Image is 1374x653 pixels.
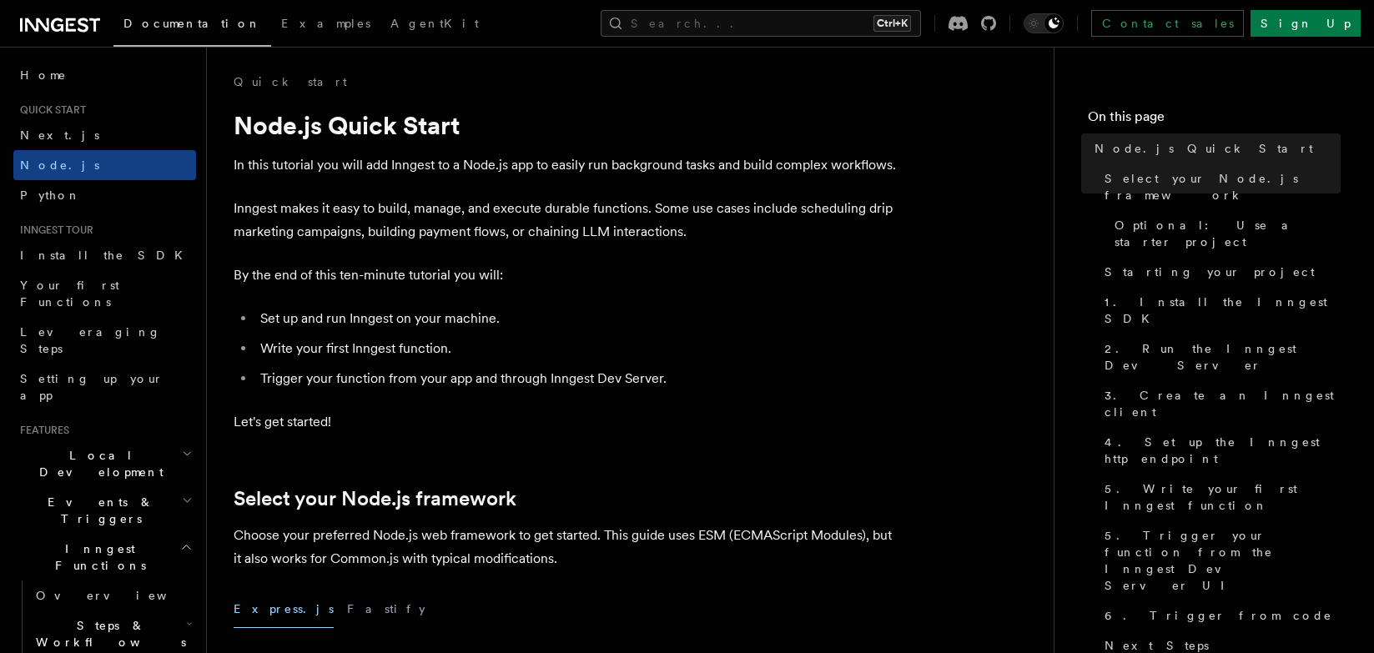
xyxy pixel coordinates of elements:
span: Select your Node.js framework [1105,170,1341,203]
a: Select your Node.js framework [234,487,516,510]
button: Toggle dark mode [1024,13,1064,33]
span: Next.js [20,128,99,142]
span: Local Development [13,447,182,480]
span: Documentation [123,17,261,30]
a: Contact sales [1091,10,1244,37]
span: 4. Set up the Inngest http endpoint [1105,434,1341,467]
button: Local Development [13,440,196,487]
a: Optional: Use a starter project [1108,210,1341,257]
a: Documentation [113,5,271,47]
span: Home [20,67,67,83]
a: Your first Functions [13,270,196,317]
span: Leveraging Steps [20,325,161,355]
span: Overview [36,589,208,602]
span: 6. Trigger from code [1105,607,1332,624]
span: Inngest tour [13,224,93,237]
li: Trigger your function from your app and through Inngest Dev Server. [255,367,901,390]
span: Optional: Use a starter project [1115,217,1341,250]
span: Inngest Functions [13,540,180,574]
span: AgentKit [390,17,479,30]
button: Search...Ctrl+K [601,10,921,37]
span: Setting up your app [20,372,164,402]
a: Starting your project [1098,257,1341,287]
span: Examples [281,17,370,30]
span: 1. Install the Inngest SDK [1105,294,1341,327]
kbd: Ctrl+K [873,15,911,32]
span: 3. Create an Inngest client [1105,387,1341,420]
span: Quick start [13,103,86,117]
span: Features [13,424,69,437]
a: Next.js [13,120,196,150]
a: Node.js Quick Start [1088,133,1341,163]
span: 5. Write your first Inngest function [1105,480,1341,514]
a: AgentKit [380,5,489,45]
span: Node.js [20,158,99,172]
a: Setting up your app [13,364,196,410]
span: Starting your project [1105,264,1315,280]
a: Overview [29,580,196,610]
h4: On this page [1088,107,1341,133]
button: Fastify [347,590,425,628]
a: Examples [271,5,380,45]
a: Quick start [234,73,347,90]
a: Home [13,60,196,90]
a: 6. Trigger from code [1098,600,1341,630]
p: Choose your preferred Node.js web framework to get started. This guide uses ESM (ECMAScript Modul... [234,524,901,570]
a: Python [13,180,196,210]
a: Leveraging Steps [13,317,196,364]
button: Events & Triggers [13,487,196,534]
li: Write your first Inngest function. [255,337,901,360]
a: 5. Trigger your function from the Inngest Dev Server UI [1098,520,1341,600]
a: 3. Create an Inngest client [1098,380,1341,427]
span: Events & Triggers [13,494,182,527]
span: 2. Run the Inngest Dev Server [1105,340,1341,374]
p: Inngest makes it easy to build, manage, and execute durable functions. Some use cases include sch... [234,197,901,244]
p: In this tutorial you will add Inngest to a Node.js app to easily run background tasks and build c... [234,153,901,177]
a: Node.js [13,150,196,180]
a: 1. Install the Inngest SDK [1098,287,1341,334]
span: Install the SDK [20,249,193,262]
a: Install the SDK [13,240,196,270]
p: By the end of this ten-minute tutorial you will: [234,264,901,287]
span: Your first Functions [20,279,119,309]
a: 2. Run the Inngest Dev Server [1098,334,1341,380]
h1: Node.js Quick Start [234,110,901,140]
span: Steps & Workflows [29,617,186,650]
span: Node.js Quick Start [1095,140,1313,157]
a: Sign Up [1251,10,1361,37]
button: Inngest Functions [13,534,196,580]
a: 5. Write your first Inngest function [1098,474,1341,520]
p: Let's get started! [234,410,901,434]
span: 5. Trigger your function from the Inngest Dev Server UI [1105,527,1341,594]
span: Python [20,188,81,202]
a: Select your Node.js framework [1098,163,1341,210]
li: Set up and run Inngest on your machine. [255,307,901,330]
a: 4. Set up the Inngest http endpoint [1098,427,1341,474]
button: Express.js [234,590,334,628]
